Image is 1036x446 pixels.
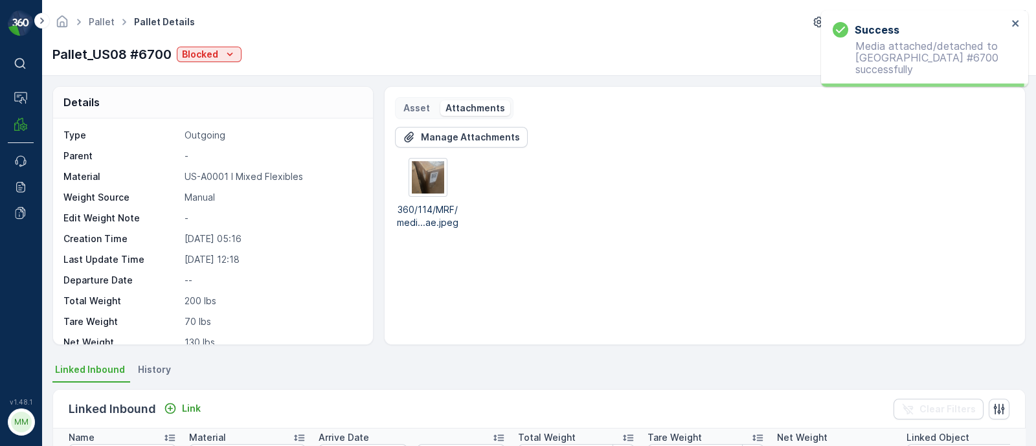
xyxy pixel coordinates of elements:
[833,40,1008,75] p: Media attached/detached to [GEOGRAPHIC_DATA] #6700 successfully
[159,401,206,416] button: Link
[185,315,359,328] p: 70 lbs
[395,127,528,148] button: Manage Attachments
[185,170,359,183] p: US-A0001 I Mixed Flexibles
[185,129,359,142] p: Outgoing
[63,295,179,307] p: Total Weight
[63,150,179,162] p: Parent
[63,232,179,245] p: Creation Time
[63,274,179,287] p: Departure Date
[63,95,100,110] p: Details
[131,16,197,28] span: Pallet Details
[63,212,179,225] p: Edit Weight Note
[185,191,359,204] p: Manual
[177,47,242,62] button: Blocked
[894,399,984,419] button: Clear Filters
[647,431,702,444] p: Tare Weight
[421,131,520,144] p: Manage Attachments
[919,403,976,416] p: Clear Filters
[518,431,576,444] p: Total Weight
[185,253,359,266] p: [DATE] 12:18
[185,212,359,225] p: -
[63,336,179,349] p: Net Weight
[403,102,430,115] p: Asset
[185,295,359,307] p: 200 lbs
[8,10,34,36] img: logo
[412,161,444,194] img: Media Preview
[69,400,156,418] p: Linked Inbound
[185,150,359,162] p: -
[182,48,218,61] p: Blocked
[55,19,69,30] a: Homepage
[185,232,359,245] p: [DATE] 05:16
[1011,18,1020,30] button: close
[395,203,461,229] p: 360/114/MRF/medi...ae.jpeg
[89,16,115,27] a: Pallet
[777,431,828,444] p: Net Weight
[63,170,179,183] p: Material
[52,45,172,64] p: Pallet_US08 #6700
[63,191,179,204] p: Weight Source
[63,315,179,328] p: Tare Weight
[906,431,969,444] p: Linked Object
[319,431,369,444] p: Arrive Date
[182,402,201,415] p: Link
[8,398,34,406] span: v 1.48.1
[11,412,32,432] div: MM
[63,129,179,142] p: Type
[185,336,359,349] p: 130 lbs
[69,431,95,444] p: Name
[855,22,899,38] h3: Success
[445,102,505,115] p: Attachments
[55,363,125,376] span: Linked Inbound
[189,431,226,444] p: Material
[185,274,359,287] p: --
[138,363,171,376] span: History
[63,253,179,266] p: Last Update Time
[8,408,34,436] button: MM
